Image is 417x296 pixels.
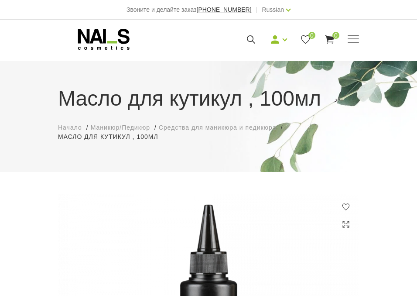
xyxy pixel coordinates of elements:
a: Начало [58,123,82,132]
span: 0 [308,32,315,39]
div: Звоните и делайте заказ [126,4,252,15]
span: Маникюр/Педикюр [91,124,150,131]
span: Средства для маникюра и педикюра [159,124,277,131]
a: Маникюр/Педикюр [91,123,150,132]
h1: Масло для кутикул , 100мл [58,83,359,114]
a: Средства для маникюра и педикюра [159,123,277,132]
span: Начало [58,124,82,131]
li: Масло для кутикул , 100мл [58,132,167,141]
span: 0 [332,32,339,39]
a: [PHONE_NUMBER] [197,7,252,13]
a: 0 [324,34,335,45]
a: 0 [300,34,311,45]
span: | [256,4,258,15]
span: [PHONE_NUMBER] [197,6,252,13]
a: Russian [262,4,284,15]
